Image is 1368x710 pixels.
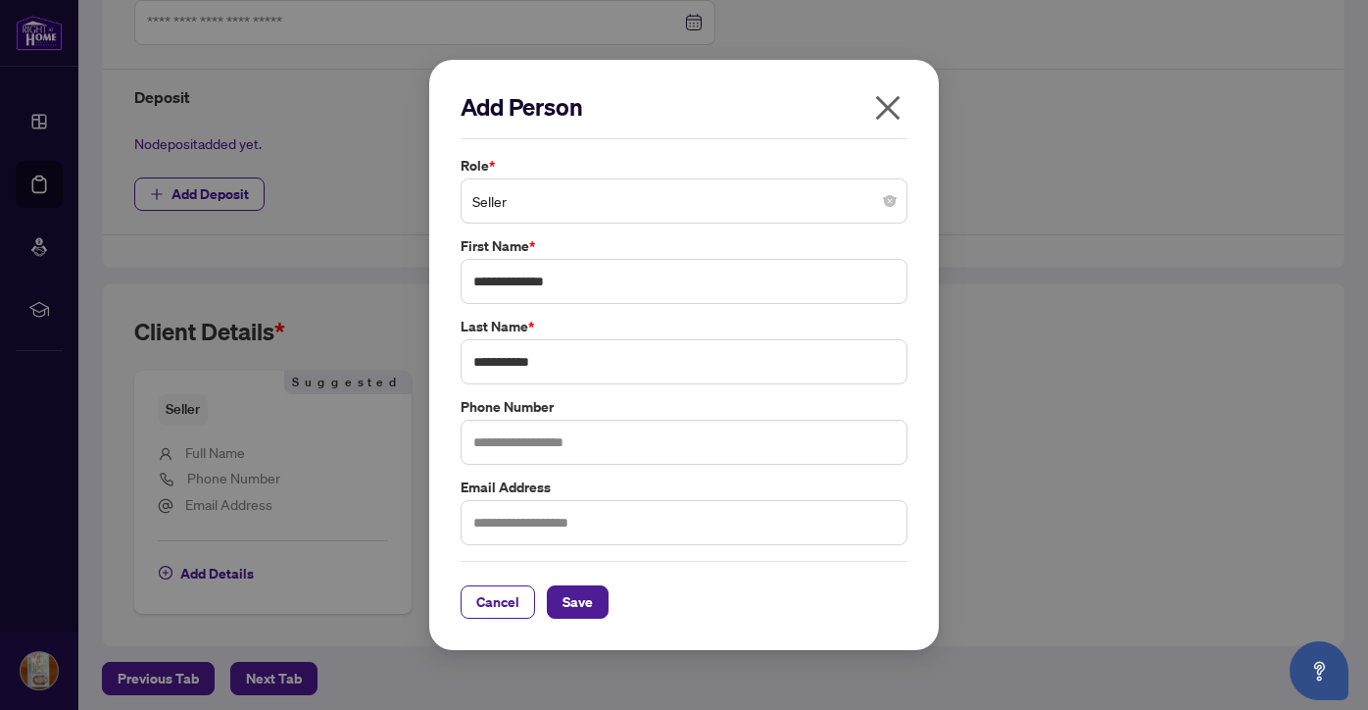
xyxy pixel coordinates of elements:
label: Last Name [461,316,907,337]
span: close-circle [884,195,896,207]
button: Save [547,585,609,619]
span: Save [562,586,593,618]
label: Phone Number [461,396,907,418]
button: Open asap [1290,641,1348,700]
h2: Add Person [461,91,907,123]
label: Email Address [461,477,907,498]
span: Seller [472,182,896,220]
label: First Name [461,235,907,257]
button: Cancel [461,585,535,619]
label: Role [461,155,907,177]
span: close [872,92,904,124]
span: Cancel [476,586,519,618]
